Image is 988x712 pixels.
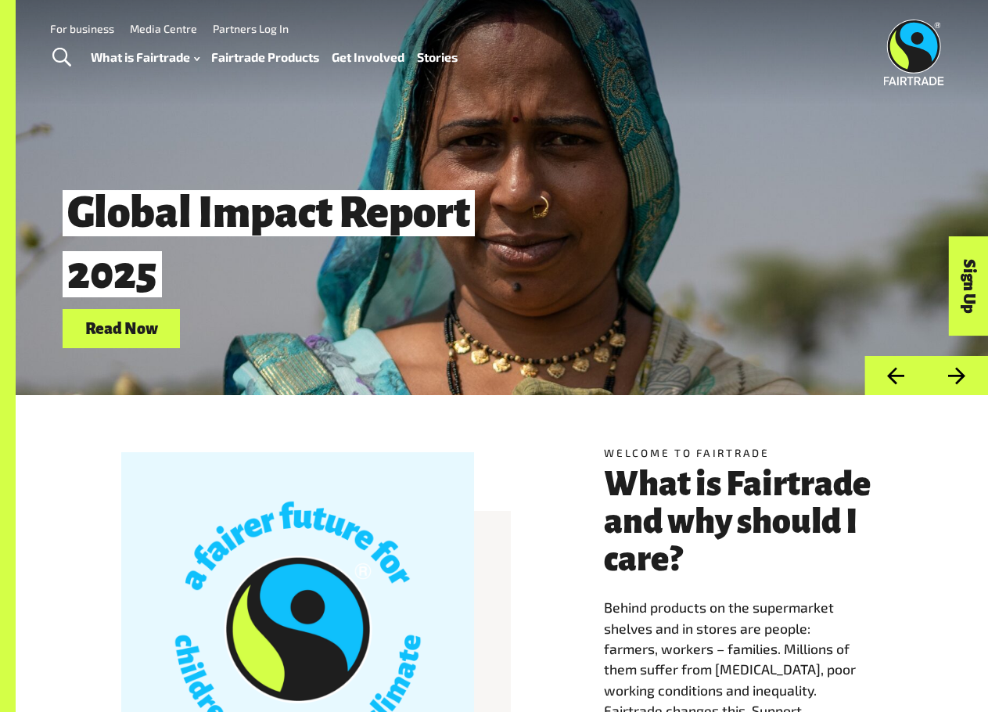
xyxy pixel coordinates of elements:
[864,356,926,396] button: Previous
[63,309,180,349] a: Read Now
[42,38,81,77] a: Toggle Search
[211,46,319,68] a: Fairtrade Products
[604,445,882,461] h5: Welcome to Fairtrade
[417,46,458,68] a: Stories
[884,20,944,85] img: Fairtrade Australia New Zealand logo
[604,466,882,578] h3: What is Fairtrade and why should I care?
[91,46,199,68] a: What is Fairtrade
[50,22,114,35] a: For business
[926,356,988,396] button: Next
[332,46,404,68] a: Get Involved
[63,190,475,297] span: Global Impact Report 2025
[213,22,289,35] a: Partners Log In
[130,22,197,35] a: Media Centre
